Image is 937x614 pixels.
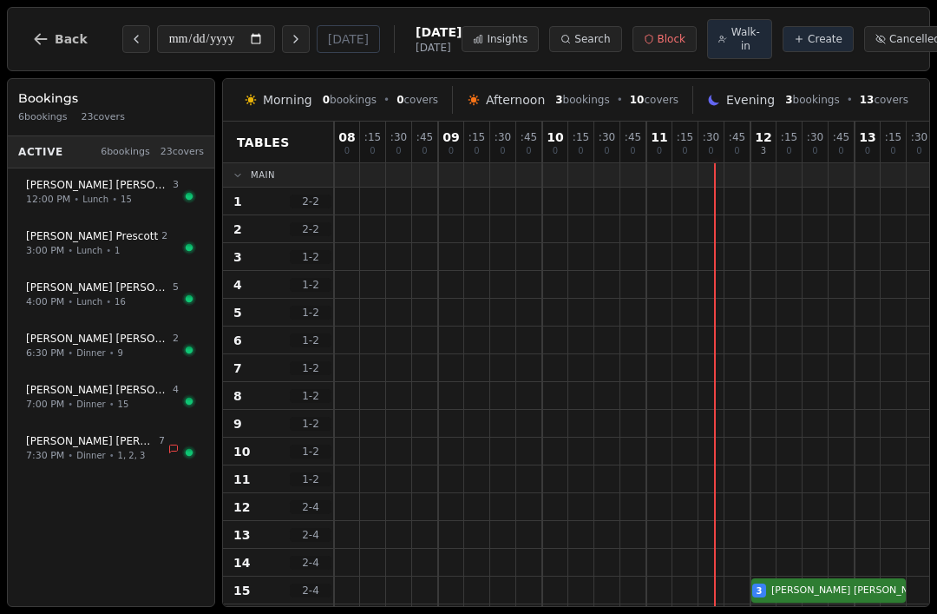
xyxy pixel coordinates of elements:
span: 1 - 2 [290,278,331,292]
button: Create [783,26,854,52]
span: : 30 [599,132,615,142]
span: • [106,295,111,308]
span: [PERSON_NAME] [PERSON_NAME] [26,332,169,346]
span: 13 [859,131,875,143]
span: 23 covers [82,110,125,125]
span: [PERSON_NAME] [PERSON_NAME] [26,281,169,294]
span: 12:00 PM [26,193,70,208]
span: 1, 2, 3 [118,449,146,462]
span: 10 [630,94,645,106]
span: • [847,93,853,107]
span: 4 [233,276,242,294]
span: 3 [785,94,792,106]
span: • [68,244,73,257]
span: 1 - 2 [290,417,331,431]
span: Active [18,145,63,159]
span: • [68,347,73,360]
span: 11 [651,131,667,143]
span: 6 bookings [18,110,68,125]
span: 0 [344,147,350,155]
span: Search [574,32,610,46]
span: 2 - 4 [290,556,331,570]
span: 8 [233,387,242,405]
button: Next day [282,25,310,53]
span: 3:00 PM [26,244,64,259]
span: 0 [682,147,687,155]
span: • [68,398,73,411]
span: Lunch [76,295,102,308]
span: 0 [578,147,583,155]
span: [PERSON_NAME] [PERSON_NAME] [26,434,155,448]
span: 0 [553,147,558,155]
span: : 45 [416,132,433,142]
button: Search [549,26,621,52]
span: [PERSON_NAME] [PERSON_NAME] [26,178,169,192]
span: Evening [726,91,775,109]
span: 0 [526,147,531,155]
span: 6:30 PM [26,347,64,361]
span: 0 [812,147,817,155]
span: : 15 [364,132,381,142]
button: [PERSON_NAME] [PERSON_NAME]312:00 PM•Lunch•15 [15,168,207,216]
span: 2 - 2 [290,222,331,236]
span: 0 [630,147,635,155]
span: Block [658,32,685,46]
span: 0 [370,147,375,155]
button: Walk-in [707,19,772,59]
span: 1 - 2 [290,306,331,320]
span: 12 [755,131,771,143]
span: : 30 [703,132,719,142]
span: bookings [323,93,377,107]
button: Block [632,26,697,52]
span: 0 [734,147,739,155]
span: : 15 [468,132,485,142]
span: 1 [233,193,242,210]
span: 9 [233,415,242,432]
span: : 30 [390,132,407,142]
span: [PERSON_NAME] [PERSON_NAME] [26,383,169,397]
span: • [112,193,117,206]
span: : 15 [885,132,901,142]
span: Dinner [76,347,105,360]
span: 0 [657,147,662,155]
span: 11 [233,471,250,488]
span: 3 [757,584,763,597]
button: [PERSON_NAME] [PERSON_NAME]54:00 PM•Lunch•16 [15,271,207,319]
span: Afternoon [486,91,545,109]
span: 12 [233,498,250,516]
span: • [74,193,79,206]
span: • [617,93,623,107]
span: 6 [233,332,242,349]
span: 0 [449,147,454,155]
span: 0 [500,147,505,155]
button: [PERSON_NAME] Prescott23:00 PM•Lunch•1 [15,220,207,267]
button: Back [18,18,102,60]
span: Dinner [76,449,105,462]
span: Walk-in [731,25,761,53]
span: Tables [237,134,290,151]
span: • [106,244,111,257]
span: • [68,295,73,308]
span: 1 - 2 [290,333,331,347]
span: [PERSON_NAME] Prescott [26,229,158,243]
span: 5 [173,281,179,295]
span: : 15 [781,132,797,142]
span: 23 covers [161,145,204,160]
span: covers [860,93,908,107]
span: Create [808,32,842,46]
span: 0 [786,147,791,155]
span: 10 [547,131,563,143]
span: 0 [474,147,479,155]
span: 4:00 PM [26,295,64,310]
span: • [68,449,73,462]
span: : 15 [677,132,693,142]
span: 0 [323,94,330,106]
span: 2 [161,229,167,244]
span: • [109,398,115,411]
span: 6 bookings [101,145,150,160]
span: 0 [422,147,427,155]
span: Main [251,168,275,182]
span: 2 - 4 [290,528,331,542]
span: 2 - 4 [290,584,331,597]
span: 3 [761,147,766,155]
